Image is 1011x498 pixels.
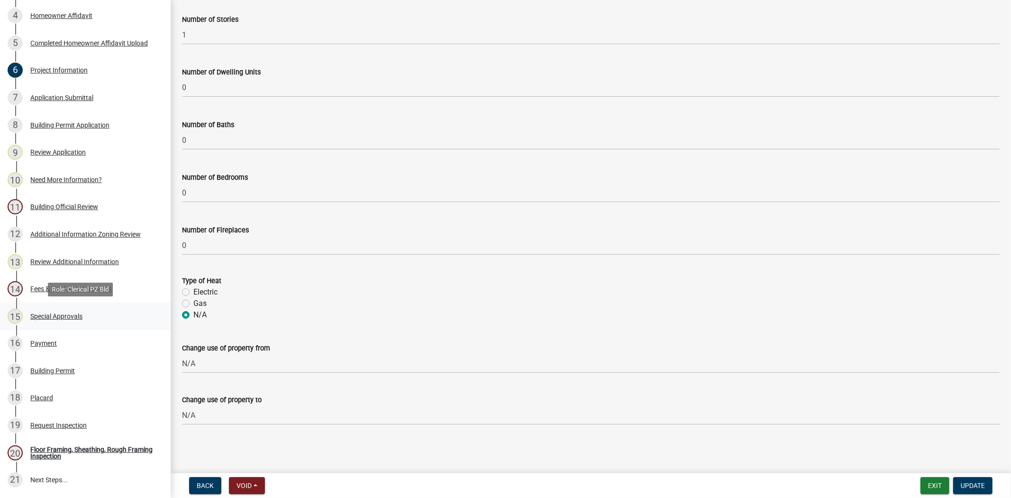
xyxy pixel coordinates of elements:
div: 10 [8,172,23,187]
div: 13 [8,254,23,269]
div: Application Submittal [30,94,93,101]
div: Role: Clerical PZ Bld [48,283,113,296]
div: 15 [8,309,23,324]
div: Review Additional Information [30,258,119,265]
div: Building Official Review [30,203,98,210]
div: Fees & Final Approval Items [30,286,111,292]
div: 17 [8,363,23,378]
label: Number of Stories [182,17,238,23]
label: Gas [193,298,207,309]
label: Number of Fireplaces [182,227,249,234]
div: 18 [8,390,23,406]
div: Additional Information Zoning Review [30,231,141,238]
span: Back [197,482,214,489]
button: Back [189,477,221,494]
div: 12 [8,227,23,242]
span: Update [961,482,985,489]
label: Type of Heat [182,278,221,285]
div: Homeowner Affidavit [30,12,92,19]
div: Special Approvals [30,313,82,320]
label: Number of Baths [182,122,234,129]
div: 9 [8,145,23,160]
div: 16 [8,336,23,351]
div: 6 [8,63,23,78]
div: 19 [8,418,23,433]
label: N/A [193,309,207,321]
label: Number of Dwelling Units [182,69,261,76]
div: Completed Homeowner Affidavit Upload [30,40,148,46]
span: Void [237,482,252,489]
label: Electric [193,286,218,298]
div: Floor Framing, Sheathing, Rough Framing Inspection [30,446,155,460]
div: 21 [8,472,23,488]
div: Request Inspection [30,422,87,429]
div: 14 [8,281,23,296]
label: Change use of property to [182,397,262,404]
label: Change use of property from [182,345,270,352]
label: Number of Bedrooms [182,175,248,181]
div: Project Information [30,67,88,74]
div: 7 [8,90,23,105]
button: Exit [920,477,949,494]
div: Building Permit [30,368,75,374]
div: Review Application [30,149,86,156]
div: Building Permit Application [30,122,109,129]
button: Update [953,477,993,494]
div: 11 [8,199,23,214]
div: Need More Information? [30,176,102,183]
div: 20 [8,445,23,461]
div: Placard [30,395,53,401]
button: Void [229,477,265,494]
div: 4 [8,8,23,23]
div: 5 [8,36,23,51]
div: 8 [8,118,23,133]
div: Payment [30,340,57,347]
